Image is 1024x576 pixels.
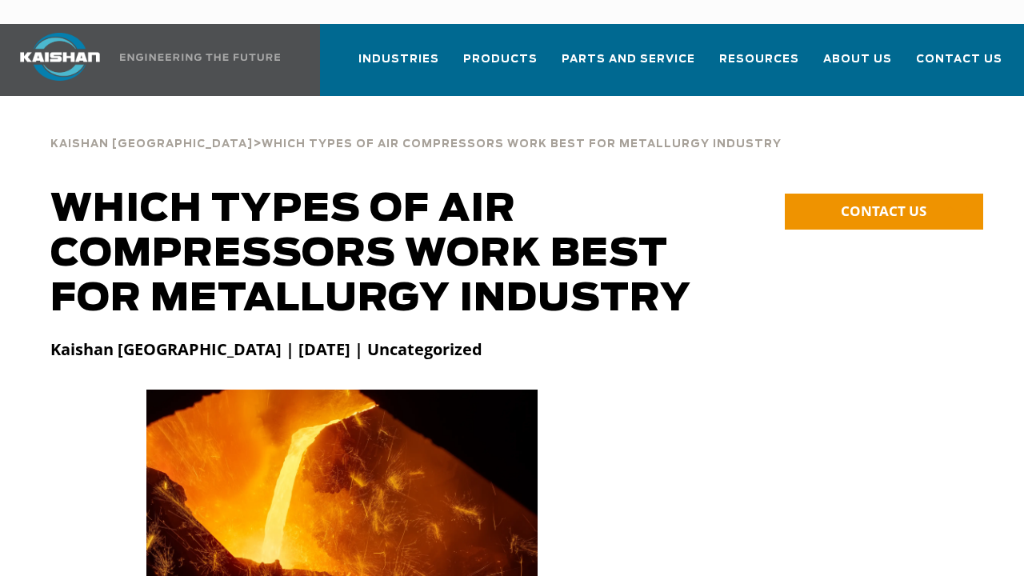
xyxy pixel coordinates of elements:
[50,139,253,150] span: Kaishan [GEOGRAPHIC_DATA]
[785,194,983,230] a: CONTACT US
[50,338,482,360] strong: Kaishan [GEOGRAPHIC_DATA] | [DATE] | Uncategorized
[916,38,1002,93] a: Contact Us
[841,202,926,220] span: CONTACT US
[358,38,439,93] a: Industries
[719,50,799,69] span: Resources
[50,136,253,150] a: Kaishan [GEOGRAPHIC_DATA]
[262,136,782,150] a: Which Types of Air Compressors Work Best for Metallurgy Industry
[463,50,538,69] span: Products
[823,50,892,69] span: About Us
[50,187,738,322] h1: Which Types of Air Compressors Work Best for Metallurgy Industry
[120,54,280,61] img: Engineering the future
[463,38,538,93] a: Products
[823,38,892,93] a: About Us
[358,50,439,69] span: Industries
[562,38,695,93] a: Parts and Service
[50,120,782,157] div: >
[719,38,799,93] a: Resources
[916,50,1002,69] span: Contact Us
[562,50,695,69] span: Parts and Service
[262,139,782,150] span: Which Types of Air Compressors Work Best for Metallurgy Industry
